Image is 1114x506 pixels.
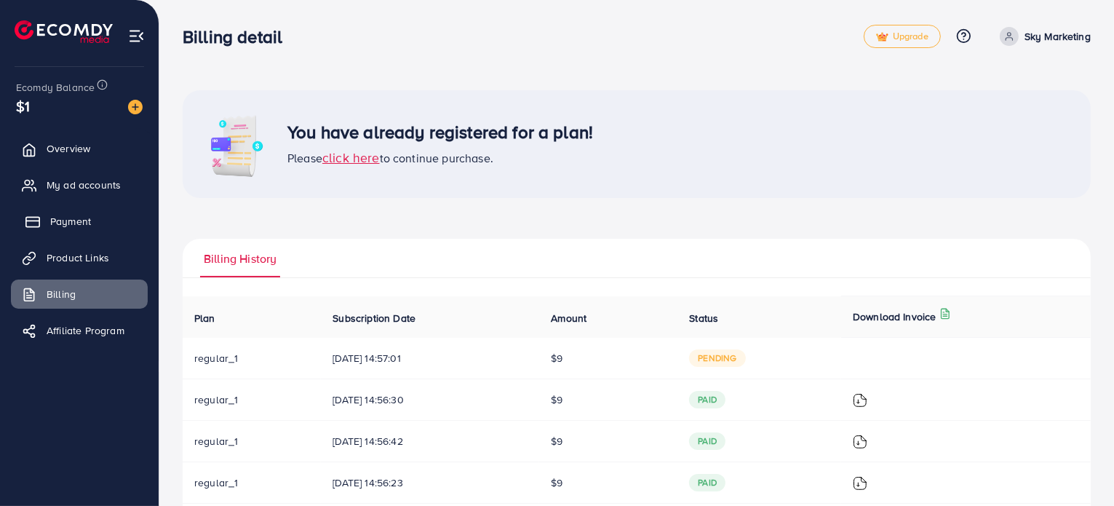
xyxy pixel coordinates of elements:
span: Status [689,311,718,325]
img: tab_keywords_by_traffic_grey.svg [145,84,156,96]
span: pending [689,349,745,367]
span: regular_1 [194,392,238,407]
span: Overview [47,141,90,156]
p: Sky Marketing [1025,28,1091,45]
a: Overview [11,134,148,163]
a: Payment [11,207,148,236]
span: Billing History [204,250,276,267]
span: Amount [551,311,586,325]
a: Sky Marketing [994,27,1091,46]
span: [DATE] 14:57:01 [333,351,528,365]
a: Billing [11,280,148,309]
div: Keywords by Traffic [161,86,245,95]
img: tick [876,32,888,42]
a: tickUpgrade [864,25,941,48]
img: image [200,108,273,181]
iframe: Chat [1052,440,1103,495]
span: Ecomdy Balance [16,80,95,95]
h3: Billing detail [183,26,294,47]
h3: You have already registered for a plan! [287,122,593,143]
span: Subscription Date [333,311,415,325]
p: Download Invoice [853,308,936,325]
span: [DATE] 14:56:30 [333,392,528,407]
img: tab_domain_overview_orange.svg [39,84,51,96]
a: Product Links [11,243,148,272]
a: My ad accounts [11,170,148,199]
span: paid [689,474,725,491]
span: $9 [551,434,562,448]
span: paid [689,432,725,450]
span: Plan [194,311,215,325]
div: Domain: [DOMAIN_NAME] [38,38,160,50]
span: [DATE] 14:56:23 [333,475,528,490]
div: Domain Overview [55,86,130,95]
span: click here [322,149,380,167]
img: menu [128,28,145,44]
span: Billing [47,287,76,301]
span: regular_1 [194,475,238,490]
span: Affiliate Program [47,323,124,338]
img: ic-download-invoice.1f3c1b55.svg [853,435,867,449]
span: $9 [551,392,562,407]
span: regular_1 [194,351,238,365]
img: ic-download-invoice.1f3c1b55.svg [853,476,867,491]
span: Product Links [47,250,109,265]
img: image [128,100,143,114]
span: My ad accounts [47,178,121,192]
img: ic-download-invoice.1f3c1b55.svg [853,393,867,408]
span: [DATE] 14:56:42 [333,434,528,448]
span: regular_1 [194,434,238,448]
div: Please to continue purchase. [287,149,593,167]
span: Payment [50,214,91,229]
span: $9 [551,475,562,490]
span: Upgrade [876,31,928,42]
img: logo [15,20,113,43]
span: $1 [16,95,30,116]
span: $9 [551,351,562,365]
img: website_grey.svg [23,38,35,50]
a: Affiliate Program [11,316,148,345]
div: v 4.0.25 [41,23,71,35]
span: paid [689,391,725,408]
